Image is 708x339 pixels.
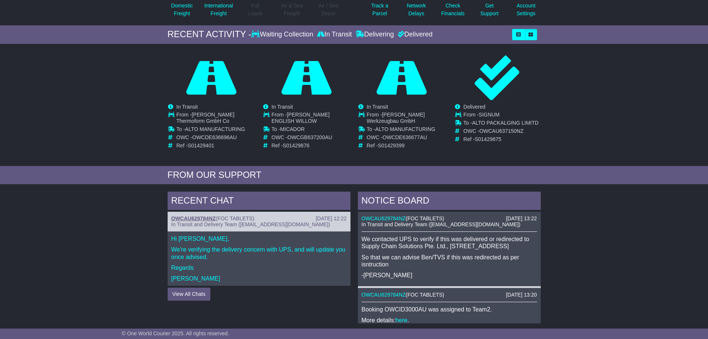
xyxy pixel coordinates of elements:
p: Network Delays [407,2,426,17]
div: FROM OUR SUPPORT [168,170,541,180]
td: OWC - [463,128,539,136]
td: To - [177,126,255,134]
span: [PERSON_NAME] Thermoform GmbH Co [177,112,235,124]
p: So that we can advise Ben/TVS if this was redirected as per isntruction [362,254,537,268]
p: Hi [PERSON_NAME], [171,235,347,242]
div: Waiting Collection [251,31,315,39]
span: OWCGB637200AU [287,134,332,140]
span: © One World Courier 2025. All rights reserved. [122,330,229,336]
div: [DATE] 13:20 [506,292,537,298]
p: Regards [171,264,347,271]
div: Delivering [354,31,396,39]
span: In Transit [177,104,198,110]
div: RECENT ACTIVITY - [168,29,252,40]
p: We contacted UPS to verify if this was delivered or redirected to Supply Chain Solutions Pte. Ltd... [362,236,537,250]
a: OWCAU629784NZ [171,215,216,221]
td: Ref - [463,136,539,143]
div: ( ) [362,215,537,222]
span: FOC TABLETS [407,292,442,298]
span: [PERSON_NAME] Werkzeugbau GmbH [367,112,425,124]
div: ( ) [362,292,537,298]
p: Full Loads [246,2,265,17]
button: View All Chats [168,288,210,301]
p: Get Support [480,2,498,17]
td: OWC - [177,134,255,143]
span: OWCDE636696AU [192,134,237,140]
a: here [395,317,407,323]
div: ( ) [171,215,347,222]
p: Air / Sea Depot [319,2,339,17]
span: In Transit [272,104,293,110]
span: MICADOR [280,126,305,132]
span: FOC TABLETS [407,215,442,221]
span: ALTO PACKALGING LIMITD [472,120,539,126]
div: [DATE] 13:22 [506,215,537,222]
span: S01429875 [475,136,501,142]
p: More details: . [362,317,537,324]
div: [DATE] 12:22 [316,215,346,222]
p: Track a Parcel [371,2,388,17]
div: In Transit [315,31,354,39]
p: Booking OWCID3000AU was assigned to Team2. [362,306,537,313]
p: Air & Sea Freight [281,2,303,17]
span: In Transit and Delivery Team ([EMAIL_ADDRESS][DOMAIN_NAME]) [171,221,330,227]
span: OWCAU637150NZ [479,128,524,134]
a: OWCAU629784NZ [362,215,406,221]
a: OWCAU629784NZ [362,292,406,298]
div: RECENT CHAT [168,192,350,212]
span: ALTO MANUFACTURING [375,126,435,132]
span: Delivered [463,104,485,110]
span: S01429399 [378,143,405,148]
td: Ref - [177,143,255,149]
span: S01429401 [188,143,214,148]
span: ALTO MANUFACTURING [185,126,245,132]
p: Check Financials [441,2,465,17]
td: To - [367,126,445,134]
td: Ref - [272,143,350,149]
td: To - [463,120,539,128]
div: Delivered [396,31,433,39]
td: To - [272,126,350,134]
td: From - [177,112,255,126]
span: OWCDE636677AU [382,134,427,140]
td: From - [367,112,445,126]
td: OWC - [272,134,350,143]
p: We're verifying the delivery concern with UPS, and will update you once advised. [171,246,347,260]
td: From - [463,112,539,120]
p: [PERSON_NAME] [171,275,347,282]
span: In Transit and Delivery Team ([EMAIL_ADDRESS][DOMAIN_NAME]) [362,221,521,227]
span: [PERSON_NAME] ENGLISH WILLOW [272,112,330,124]
p: -[PERSON_NAME] [362,272,537,279]
p: Account Settings [517,2,536,17]
p: International Freight [204,2,233,17]
p: Domestic Freight [171,2,193,17]
td: Ref - [367,143,445,149]
span: In Transit [367,104,388,110]
span: SIGNUM [479,112,500,118]
td: OWC - [367,134,445,143]
td: From - [272,112,350,126]
div: NOTICE BOARD [358,192,541,212]
span: FOC TABLETS [217,215,252,221]
span: S01429876 [283,143,310,148]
